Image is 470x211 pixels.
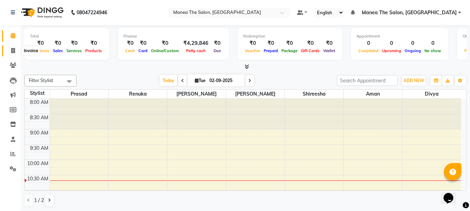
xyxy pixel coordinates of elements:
[243,33,337,39] div: Redemption
[357,33,443,39] div: Appointment
[243,39,262,47] div: ₹0
[124,39,137,47] div: ₹0
[423,48,443,53] span: No show
[280,48,299,53] span: Package
[357,39,380,47] div: 0
[321,39,337,47] div: ₹0
[25,90,50,97] div: Stylist
[34,197,44,204] span: 1 / 2
[18,3,65,22] img: logo
[280,39,299,47] div: ₹0
[380,39,403,47] div: 0
[124,48,137,53] span: Cash
[124,33,223,39] div: Finance
[211,39,223,47] div: ₹0
[262,48,280,53] span: Prepaid
[207,75,242,86] input: 2025-09-02
[181,39,211,47] div: ₹4,29,846
[50,90,109,98] span: Prasad
[212,48,223,53] span: Due
[83,48,104,53] span: Products
[160,75,177,86] span: Today
[344,90,402,98] span: aman
[299,48,321,53] span: Gift Cards
[51,48,65,53] span: Sales
[26,175,50,182] div: 10:30 AM
[29,114,50,121] div: 8:30 AM
[193,78,207,83] span: Tue
[109,90,167,98] span: Renuka
[285,90,343,98] span: shireesha
[137,48,149,53] span: Card
[77,3,107,22] b: 08047224946
[29,78,53,83] span: Filter Stylist
[403,39,423,47] div: 0
[380,48,403,53] span: Upcoming
[441,183,463,204] iframe: chat widget
[321,48,337,53] span: Wallet
[30,33,104,39] div: Total
[402,76,426,86] button: ADD NEW
[30,39,51,47] div: ₹0
[262,39,280,47] div: ₹0
[184,48,207,53] span: Petty cash
[149,48,181,53] span: Online/Custom
[226,90,285,98] span: [PERSON_NAME]
[65,39,83,47] div: ₹0
[83,39,104,47] div: ₹0
[137,39,149,47] div: ₹0
[65,48,83,53] span: Services
[404,78,424,83] span: ADD NEW
[26,190,50,198] div: 11:00 AM
[357,48,380,53] span: Completed
[403,48,423,53] span: Ongoing
[51,39,65,47] div: ₹0
[243,48,262,53] span: Voucher
[423,39,443,47] div: 0
[362,9,457,16] span: Manea The Salon, [GEOGRAPHIC_DATA]
[22,47,40,55] div: Invoice
[26,160,50,167] div: 10:00 AM
[29,145,50,152] div: 9:30 AM
[149,39,181,47] div: ₹0
[29,129,50,137] div: 9:00 AM
[403,90,461,98] span: Divya
[167,90,226,98] span: [PERSON_NAME]
[299,39,321,47] div: ₹0
[337,75,398,86] input: Search Appointment
[29,99,50,106] div: 8:00 AM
